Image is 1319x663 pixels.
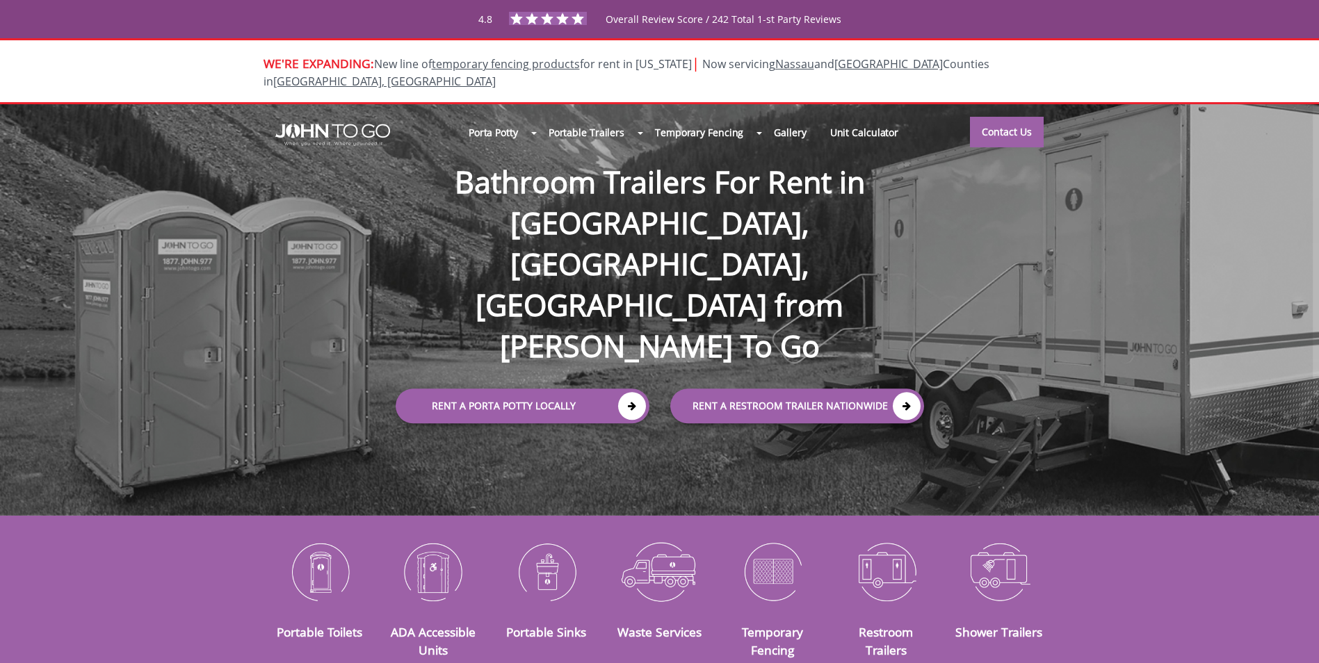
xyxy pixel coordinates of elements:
[264,55,374,72] span: WE'RE EXPANDING:
[275,124,390,146] img: JOHN to go
[775,56,814,72] a: Nassau
[500,535,592,607] img: Portable-Sinks-icon_N.png
[840,535,932,607] img: Restroom-Trailers-icon_N.png
[955,623,1042,640] a: Shower Trailers
[457,117,530,147] a: Porta Potty
[970,117,1044,147] a: Contact Us
[617,623,702,640] a: Waste Services
[537,117,636,147] a: Portable Trailers
[762,117,818,147] a: Gallery
[613,535,706,607] img: Waste-Services-icon_N.png
[277,623,362,640] a: Portable Toilets
[264,56,989,89] span: New line of for rent in [US_STATE]
[264,56,989,89] span: Now servicing and Counties in
[274,535,366,607] img: Portable-Toilets-icon_N.png
[953,535,1046,607] img: Shower-Trailers-icon_N.png
[273,74,496,89] a: [GEOGRAPHIC_DATA], [GEOGRAPHIC_DATA]
[606,13,841,54] span: Overall Review Score / 242 Total 1-st Party Reviews
[643,117,755,147] a: Temporary Fencing
[387,535,479,607] img: ADA-Accessible-Units-icon_N.png
[478,13,492,26] span: 4.8
[396,389,649,424] a: Rent a Porta Potty Locally
[1263,607,1319,663] button: Live Chat
[432,56,580,72] a: temporary fencing products
[742,623,803,658] a: Temporary Fencing
[834,56,943,72] a: [GEOGRAPHIC_DATA]
[818,117,911,147] a: Unit Calculator
[859,623,913,658] a: Restroom Trailers
[670,389,924,424] a: rent a RESTROOM TRAILER Nationwide
[692,54,699,72] span: |
[391,623,476,658] a: ADA Accessible Units
[506,623,586,640] a: Portable Sinks
[382,117,938,367] h1: Bathroom Trailers For Rent in [GEOGRAPHIC_DATA], [GEOGRAPHIC_DATA], [GEOGRAPHIC_DATA] from [PERSO...
[727,535,819,607] img: Temporary-Fencing-cion_N.png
